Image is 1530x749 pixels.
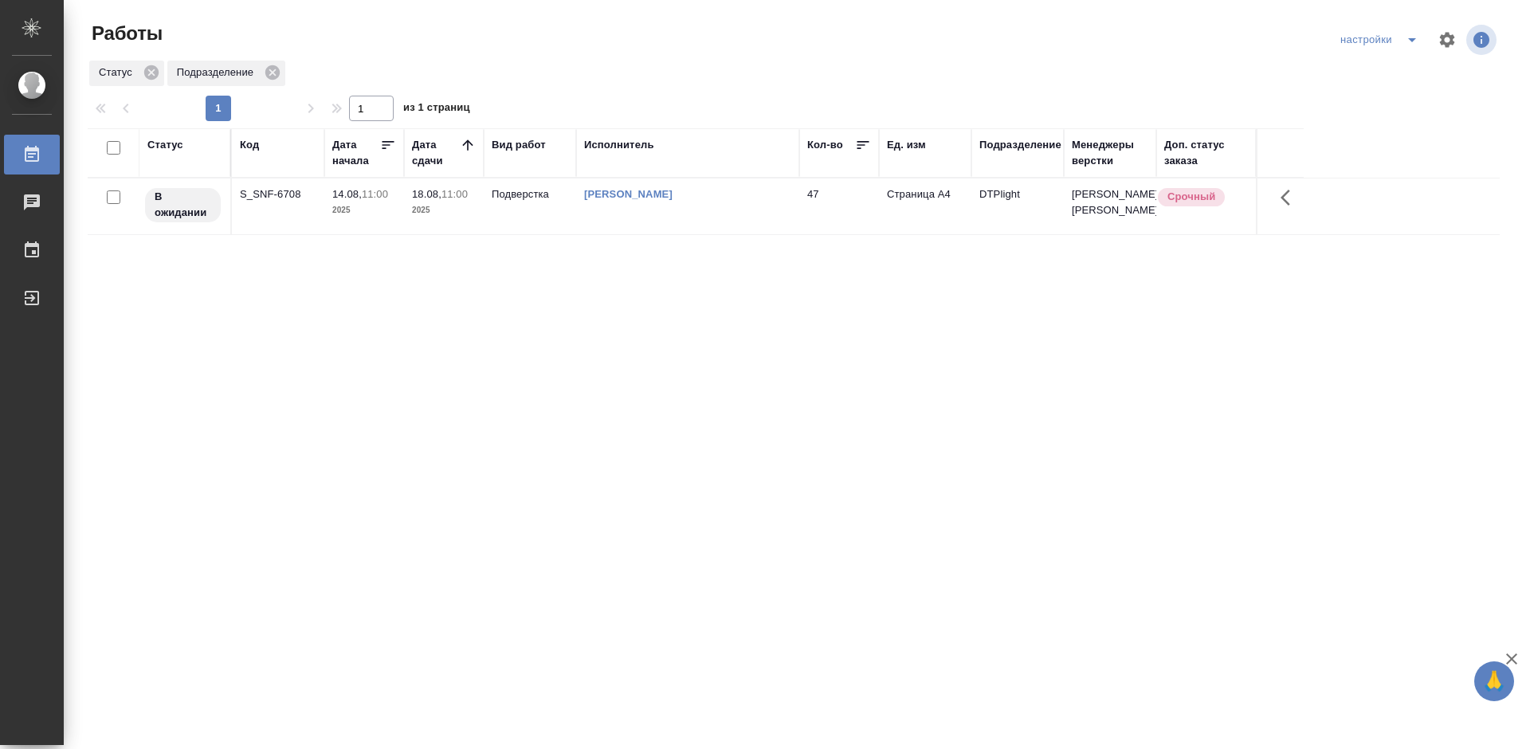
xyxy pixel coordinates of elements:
[1481,665,1508,698] span: 🙏
[167,61,285,86] div: Подразделение
[1072,137,1148,169] div: Менеджеры верстки
[1072,186,1148,218] p: [PERSON_NAME], [PERSON_NAME]
[240,137,259,153] div: Код
[332,188,362,200] p: 14.08,
[799,178,879,234] td: 47
[155,189,211,221] p: В ожидании
[362,188,388,200] p: 11:00
[1167,189,1215,205] p: Срочный
[979,137,1061,153] div: Подразделение
[412,188,441,200] p: 18.08,
[412,202,476,218] p: 2025
[971,178,1064,234] td: DTPlight
[584,188,673,200] a: [PERSON_NAME]
[492,137,546,153] div: Вид работ
[147,137,183,153] div: Статус
[1466,25,1500,55] span: Посмотреть информацию
[887,137,926,153] div: Ед. изм
[88,21,163,46] span: Работы
[1428,21,1466,59] span: Настроить таблицу
[143,186,222,224] div: Исполнитель назначен, приступать к работе пока рано
[584,137,654,153] div: Исполнитель
[1336,27,1428,53] div: split button
[240,186,316,202] div: S_SNF-6708
[99,65,138,80] p: Статус
[177,65,259,80] p: Подразделение
[492,186,568,202] p: Подверстка
[879,178,971,234] td: Страница А4
[332,202,396,218] p: 2025
[412,137,460,169] div: Дата сдачи
[89,61,164,86] div: Статус
[332,137,380,169] div: Дата начала
[441,188,468,200] p: 11:00
[1474,661,1514,701] button: 🙏
[807,137,843,153] div: Кол-во
[1271,178,1309,217] button: Здесь прячутся важные кнопки
[403,98,470,121] span: из 1 страниц
[1164,137,1248,169] div: Доп. статус заказа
